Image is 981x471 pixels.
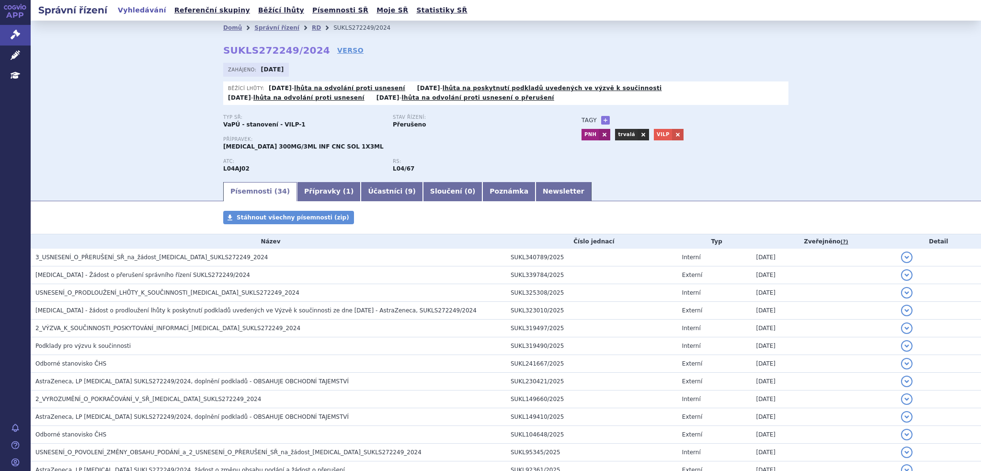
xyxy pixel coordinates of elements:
a: Referenční skupiny [171,4,253,17]
button: detail [901,358,913,369]
a: Přípravky (1) [297,182,361,201]
button: detail [901,269,913,281]
a: lhůta na odvolání proti usnesení [253,94,365,101]
a: Poznámka [482,182,536,201]
span: [MEDICAL_DATA] 300MG/3ML INF CNC SOL 1X3ML [223,143,384,150]
strong: [DATE] [261,66,284,73]
td: SUKL319497/2025 [506,320,677,337]
button: detail [901,447,913,458]
a: Stáhnout všechny písemnosti (zip) [223,211,354,224]
a: RD [312,24,321,31]
span: 2_VÝZVA_K_SOUČINNOSTI_POSKYTOVÁNÍ_INFORMACÍ_ULTOMIRIS_SUKLS272249_2024 [35,325,300,332]
a: Účastníci (9) [361,182,422,201]
a: Newsletter [536,182,592,201]
a: VERSO [337,46,364,55]
a: Správní řízení [254,24,299,31]
span: Externí [682,414,702,420]
a: trvalá [615,129,638,140]
button: detail [901,393,913,405]
p: RS: [393,159,553,164]
button: detail [901,376,913,387]
td: SUKL323010/2025 [506,302,677,320]
td: SUKL149410/2025 [506,408,677,426]
button: detail [901,411,913,423]
span: Interní [682,449,701,456]
span: 2_VYROZUMĚNÍ_O_POKRAČOVÁNÍ_V_SŘ_ULTOMIRIS_SUKLS272249_2024 [35,396,261,402]
span: 0 [468,187,472,195]
td: [DATE] [751,426,896,444]
td: [DATE] [751,373,896,391]
th: Číslo jednací [506,234,677,249]
p: ATC: [223,159,383,164]
a: lhůta na odvolání proti usnesení [294,85,405,92]
span: Běžící lhůty: [228,84,266,92]
th: Zveřejněno [751,234,896,249]
a: PNH [582,129,599,140]
p: - [228,94,365,102]
button: detail [901,340,913,352]
button: detail [901,287,913,299]
a: + [601,116,610,125]
span: Zahájeno: [228,66,258,73]
strong: SUKLS272249/2024 [223,45,330,56]
button: detail [901,429,913,440]
td: SUKL241667/2025 [506,355,677,373]
p: Stav řízení: [393,115,553,120]
span: Interní [682,325,701,332]
a: Sloučení (0) [423,182,482,201]
strong: [DATE] [417,85,440,92]
span: AstraZeneca, LP Ultomiris SUKLS272249/2024, doplnění podkladů - OBSAHUJE OBCHODNÍ TAJEMSTVÍ [35,378,349,385]
p: Typ SŘ: [223,115,383,120]
button: detail [901,252,913,263]
strong: ravulizumab [393,165,414,172]
a: Vyhledávání [115,4,169,17]
span: Stáhnout všechny písemnosti (zip) [237,214,349,221]
td: [DATE] [751,391,896,408]
a: Písemnosti (34) [223,182,297,201]
abbr: (?) [841,239,848,245]
strong: [DATE] [228,94,251,101]
span: 3_USNESENÍ_O_PŘERUŠENÍ_SŘ_na_žádost_ULTOMIRIS_SUKLS272249_2024 [35,254,268,261]
td: [DATE] [751,284,896,302]
span: Externí [682,272,702,278]
span: 1 [346,187,351,195]
button: detail [901,305,913,316]
strong: Přerušeno [393,121,426,128]
span: Interní [682,254,701,261]
span: Ultomiris - Žádost o přerušení správního řízení SUKLS272249/2024 [35,272,250,278]
td: SUKL95345/2025 [506,444,677,461]
span: Interní [682,396,701,402]
span: Externí [682,431,702,438]
li: SUKLS272249/2024 [333,21,403,35]
strong: RAVULIZUMAB [223,165,250,172]
span: 9 [408,187,413,195]
span: 34 [277,187,286,195]
td: [DATE] [751,355,896,373]
td: SUKL104648/2025 [506,426,677,444]
button: detail [901,322,913,334]
span: USNESENÍ_O_PRODLOUŽENÍ_LHŮTY_K_SOUČINNOSTI_ULTOMIRIS_SUKLS272249_2024 [35,289,299,296]
span: Podklady pro výzvu k součinnosti [35,343,131,349]
strong: VaPÚ - stanovení - VILP-1 [223,121,306,128]
span: Externí [682,307,702,314]
span: USNESENÍ_O_POVOLENÍ_ZMĚNY_OBSAHU_PODÁNÍ_a_2_USNESENÍ_O_PŘERUŠENÍ_SŘ_na_žádost_ULTOMIRIS_SUKLS2722... [35,449,422,456]
th: Detail [896,234,981,249]
a: Statistiky SŘ [413,4,470,17]
td: [DATE] [751,266,896,284]
strong: [DATE] [269,85,292,92]
span: Externí [682,360,702,367]
p: - [417,84,662,92]
a: VILP [654,129,672,140]
a: Písemnosti SŘ [309,4,371,17]
td: [DATE] [751,408,896,426]
span: AstraZeneca, LP Ultomiris SUKLS272249/2024, doplnění podkladů - OBSAHUJE OBCHODNÍ TAJEMSTVÍ [35,414,349,420]
a: Domů [223,24,242,31]
span: Ultomiris - žádost o prodloužení lhůty k poskytnutí podkladů uvedených ve Výzvě k součinnosti ze ... [35,307,477,314]
p: - [269,84,405,92]
a: Moje SŘ [374,4,411,17]
td: [DATE] [751,320,896,337]
td: SUKL325308/2025 [506,284,677,302]
a: Běžící lhůty [255,4,307,17]
a: lhůta na poskytnutí podkladů uvedených ve výzvě k součinnosti [443,85,662,92]
td: SUKL230421/2025 [506,373,677,391]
